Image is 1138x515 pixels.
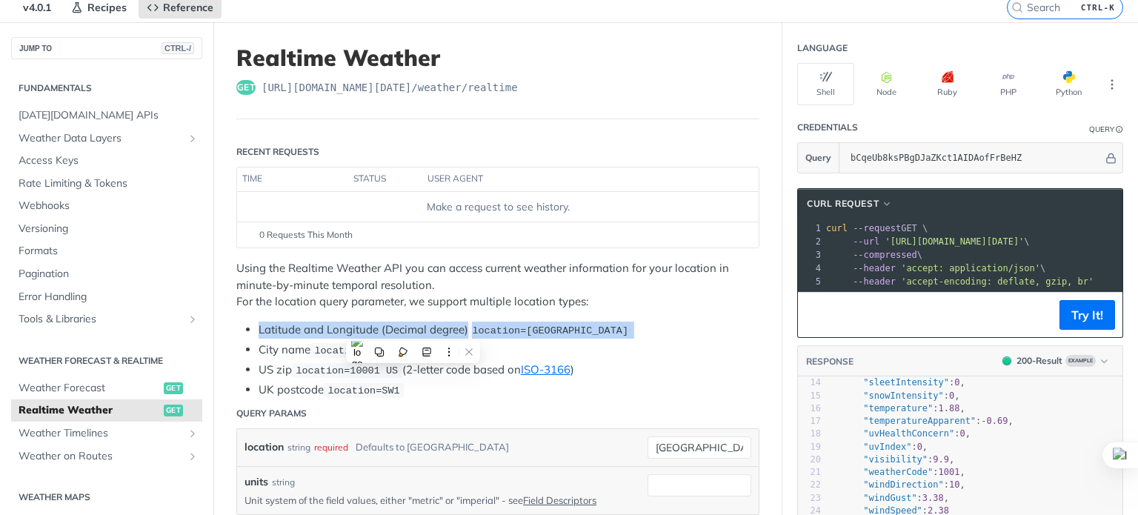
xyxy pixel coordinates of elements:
[1105,78,1119,91] svg: More ellipsis
[798,453,821,466] div: 20
[348,167,422,191] th: status
[831,479,965,490] span: : ,
[954,377,959,388] span: 0
[11,263,202,285] a: Pagination
[243,199,753,215] div: Make a request to see history.
[826,223,928,233] span: GET \
[1059,300,1115,330] button: Try It!
[831,467,965,477] span: : ,
[863,416,976,426] span: "temperatureApparent"
[1089,124,1114,135] div: Query
[807,197,879,210] span: cURL Request
[296,365,398,376] span: location=10001 US
[798,222,823,235] div: 1
[11,445,202,468] a: Weather on RoutesShow subpages for Weather on Routes
[863,403,933,413] span: "temperature"
[798,262,823,275] div: 4
[11,195,202,217] a: Webhooks
[939,467,960,477] span: 1001
[1101,73,1123,96] button: More Languages
[164,382,183,394] span: get
[164,405,183,416] span: get
[863,479,943,490] span: "windDirection"
[262,80,518,95] span: https://api.tomorrow.io/v4/weather/realtime
[831,403,965,413] span: : ,
[987,416,1008,426] span: 0.69
[933,454,949,465] span: 9.9
[523,494,596,506] a: Field Descriptors
[831,442,928,452] span: : ,
[1065,355,1096,367] span: Example
[19,108,199,123] span: [DATE][DOMAIN_NAME] APIs
[1089,124,1123,135] div: QueryInformation
[826,263,1045,273] span: \
[11,377,202,399] a: Weather Forecastget
[798,390,821,402] div: 15
[314,436,348,458] div: required
[798,402,821,415] div: 16
[11,127,202,150] a: Weather Data LayersShow subpages for Weather Data Layers
[959,428,965,439] span: 0
[798,235,823,248] div: 2
[11,37,202,59] button: JUMP TOCTRL-/
[11,82,202,95] h2: Fundamentals
[853,236,879,247] span: --url
[863,377,949,388] span: "sleetIntensity"
[831,428,971,439] span: : ,
[19,222,199,236] span: Versioning
[901,263,1040,273] span: 'accept: application/json'
[236,80,256,95] span: get
[798,248,823,262] div: 3
[798,492,821,505] div: 23
[1002,356,1011,365] span: 200
[863,467,933,477] span: "weatherCode"
[19,199,199,213] span: Webhooks
[521,362,570,376] a: ISO-3166
[472,325,628,336] span: location=[GEOGRAPHIC_DATA]
[805,354,854,369] button: RESPONSE
[797,63,854,105] button: Shell
[831,493,949,503] span: : ,
[19,290,199,305] span: Error Handling
[798,275,823,288] div: 5
[187,451,199,462] button: Show subpages for Weather on Routes
[826,223,848,233] span: curl
[162,42,194,54] span: CTRL-/
[995,353,1115,368] button: 200200-ResultExample
[11,150,202,172] a: Access Keys
[798,376,821,389] div: 14
[853,263,896,273] span: --header
[798,143,839,173] button: Query
[11,354,202,368] h2: Weather Forecast & realtime
[19,403,160,418] span: Realtime Weather
[19,449,183,464] span: Weather on Routes
[11,173,202,195] a: Rate Limiting & Tokens
[356,436,509,458] div: Defaults to [GEOGRAPHIC_DATA]
[11,240,202,262] a: Formats
[244,474,268,490] label: units
[831,416,1014,426] span: : ,
[863,391,943,401] span: "snowIntensity"
[805,304,826,326] button: Copy to clipboard
[853,223,901,233] span: --request
[11,491,202,504] h2: Weather Maps
[244,494,625,507] p: Unit system of the field values, either "metric" or "imperial" - see
[259,362,759,379] li: US zip (2-letter code based on )
[863,493,916,503] span: "windGust"
[236,407,307,420] div: Query Params
[11,399,202,422] a: Realtime Weatherget
[19,426,183,441] span: Weather Timelines
[802,196,898,211] button: cURL Request
[19,381,160,396] span: Weather Forecast
[19,131,183,146] span: Weather Data Layers
[831,391,960,401] span: : ,
[19,153,199,168] span: Access Keys
[327,385,399,396] span: location=SW1
[853,250,917,260] span: --compressed
[831,377,965,388] span: : ,
[826,250,922,260] span: \
[259,382,759,399] li: UK postcode
[917,442,922,452] span: 0
[244,436,284,458] label: location
[826,236,1030,247] span: \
